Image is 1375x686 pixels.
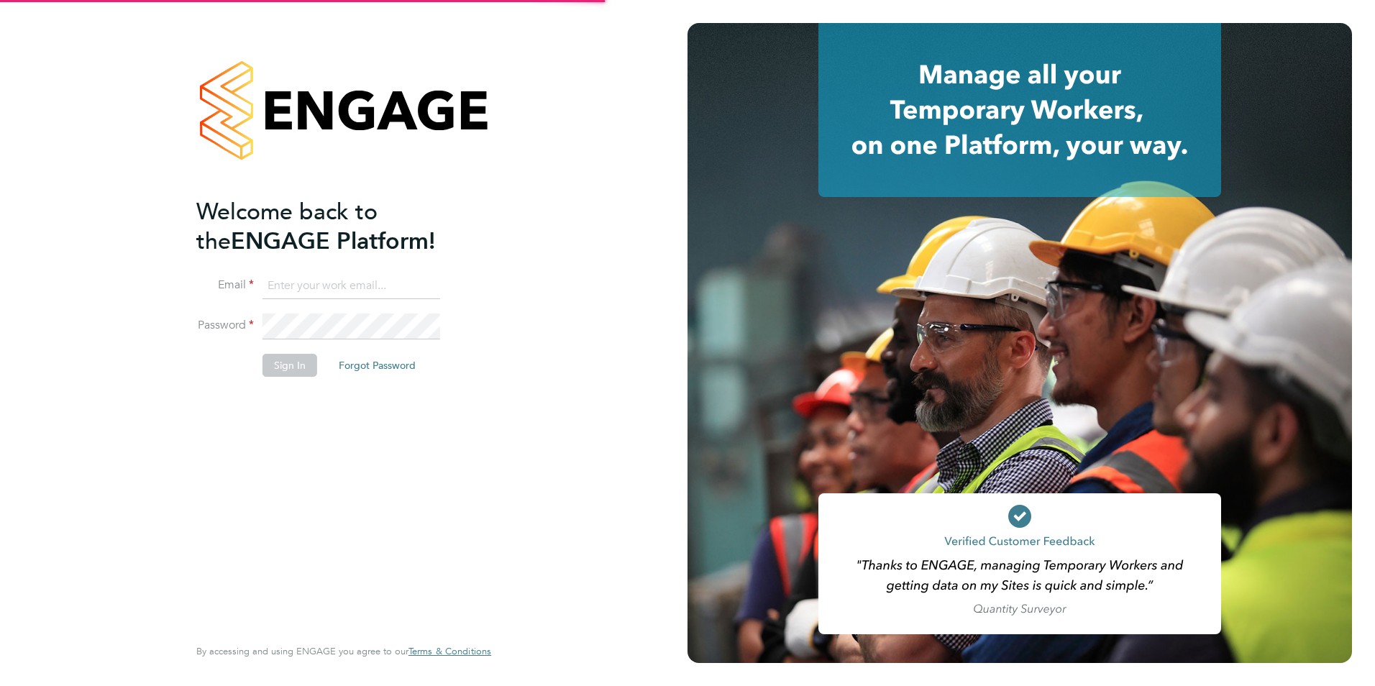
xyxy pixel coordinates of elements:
input: Enter your work email... [262,273,440,299]
span: Welcome back to the [196,198,378,255]
span: By accessing and using ENGAGE you agree to our [196,645,491,657]
label: Email [196,278,254,293]
a: Terms & Conditions [408,646,491,657]
label: Password [196,318,254,333]
button: Sign In [262,354,317,377]
button: Forgot Password [327,354,427,377]
h2: ENGAGE Platform! [196,197,477,256]
span: Terms & Conditions [408,645,491,657]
